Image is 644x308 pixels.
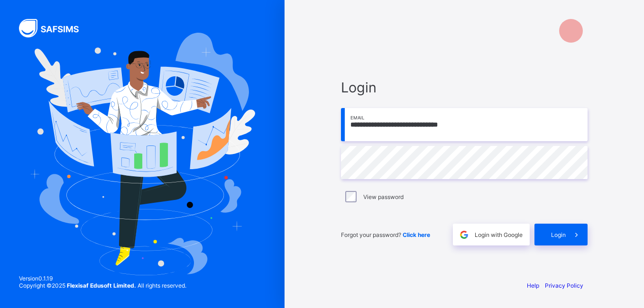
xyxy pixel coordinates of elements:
strong: Flexisaf Edusoft Limited. [67,282,136,289]
a: Click here [403,231,430,238]
span: Version 0.1.19 [19,275,186,282]
span: Forgot your password? [341,231,430,238]
span: Login with Google [475,231,523,238]
img: google.396cfc9801f0270233282035f929180a.svg [459,229,469,240]
img: Hero Image [29,33,255,275]
span: Login [551,231,566,238]
label: View password [363,193,404,200]
img: SAFSIMS Logo [19,19,90,37]
span: Login [341,79,588,96]
a: Help [527,282,539,289]
a: Privacy Policy [545,282,583,289]
span: Copyright © 2025 All rights reserved. [19,282,186,289]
